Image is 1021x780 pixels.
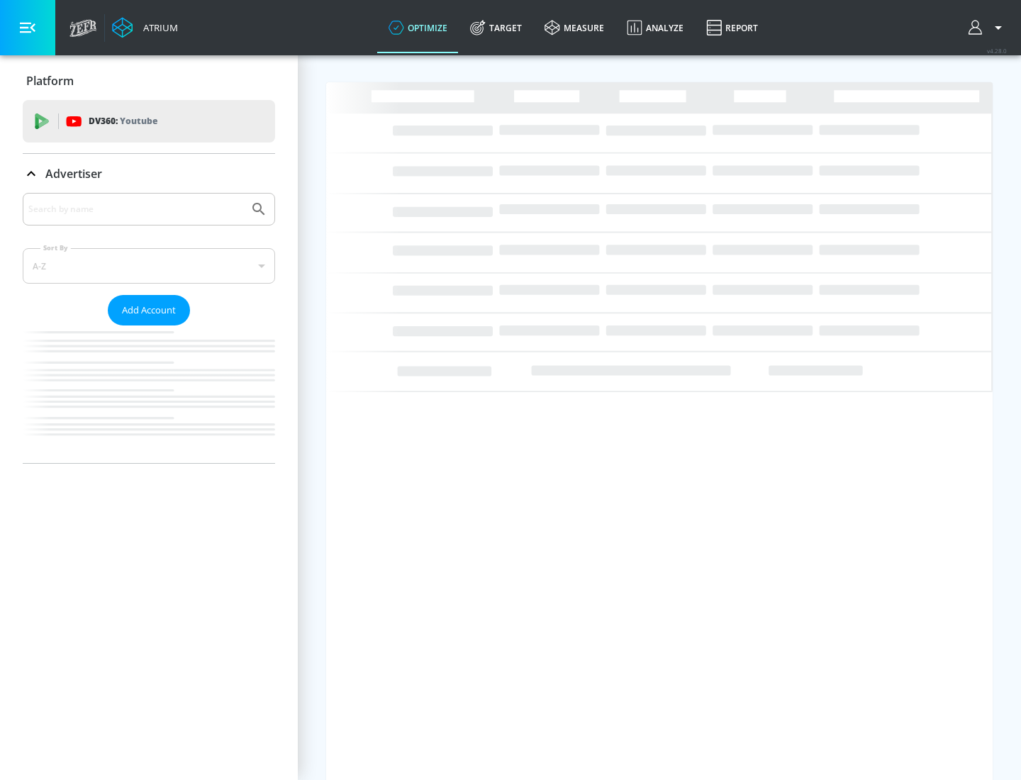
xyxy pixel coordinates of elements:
nav: list of Advertiser [23,325,275,463]
div: DV360: Youtube [23,100,275,143]
a: optimize [377,2,459,53]
div: Atrium [138,21,178,34]
input: Search by name [28,200,243,218]
span: v 4.28.0 [987,47,1007,55]
a: Atrium [112,17,178,38]
div: A-Z [23,248,275,284]
a: Report [695,2,769,53]
div: Platform [23,61,275,101]
p: Platform [26,73,74,89]
p: DV360: [89,113,157,129]
a: Analyze [615,2,695,53]
button: Add Account [108,295,190,325]
a: Target [459,2,533,53]
a: measure [533,2,615,53]
span: Add Account [122,302,176,318]
div: Advertiser [23,154,275,194]
p: Youtube [120,113,157,128]
label: Sort By [40,243,71,252]
p: Advertiser [45,166,102,182]
div: Advertiser [23,193,275,463]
